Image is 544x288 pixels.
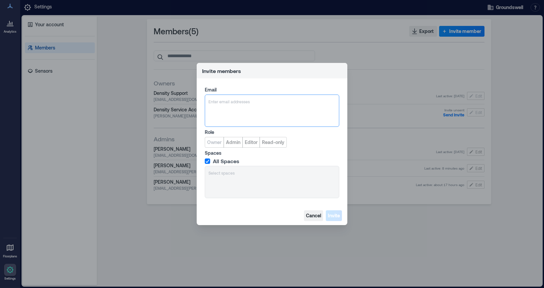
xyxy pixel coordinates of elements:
[205,86,338,93] label: Email
[197,63,347,78] header: Invite members
[326,210,342,221] button: Invite
[328,212,340,219] span: Invite
[205,129,338,136] label: Role
[260,137,287,148] button: Read-only
[213,158,239,165] span: All Spaces
[207,139,222,146] span: Owner
[226,139,240,146] span: Admin
[205,137,224,148] button: Owner
[262,139,284,146] span: Read-only
[245,139,258,146] span: Editor
[304,210,323,221] button: Cancel
[306,212,321,219] span: Cancel
[224,137,243,148] button: Admin
[242,137,260,148] button: Editor
[205,150,338,156] label: Spaces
